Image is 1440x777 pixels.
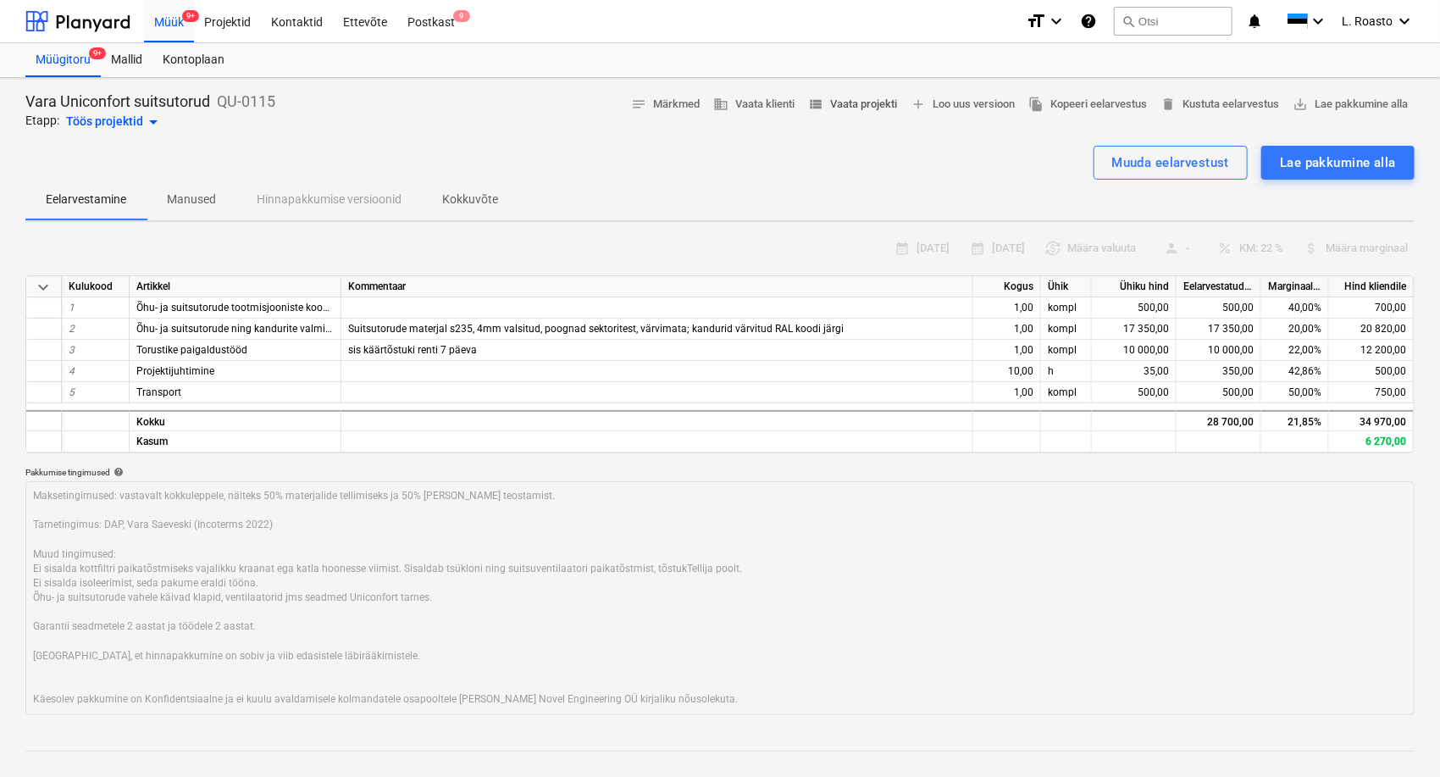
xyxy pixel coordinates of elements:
span: help [110,467,124,477]
div: Müügitoru [25,43,101,77]
span: 3 [69,344,75,356]
div: 1,00 [973,319,1041,340]
div: Artikkel [130,276,341,297]
div: 20,00% [1261,319,1329,340]
p: QU-0115 [217,92,275,112]
p: Vara Uniconfort suitsutorud [25,92,210,112]
div: 42,86% [1261,361,1329,382]
div: Eelarvestatud maksumus [1177,276,1261,297]
span: notes [631,97,646,112]
span: delete [1160,97,1176,112]
span: Märkmed [631,95,700,114]
span: Õhu- ja suitsutorude ning kandurite valmistamine [136,323,363,335]
div: kompl [1041,382,1092,403]
div: 500,00 [1177,382,1261,403]
div: 28 700,00 [1177,410,1261,431]
div: 1,00 [973,382,1041,403]
a: Mallid [101,43,152,77]
p: Kokkuvõte [442,191,498,208]
div: 500,00 [1329,361,1414,382]
i: keyboard_arrow_down [1308,11,1328,31]
span: arrow_drop_down [143,112,163,132]
div: h [1041,361,1092,382]
i: format_size [1026,11,1046,31]
div: Muuda eelarvestust [1112,152,1230,174]
span: 9 [453,10,470,22]
div: 750,00 [1329,382,1414,403]
div: Hind kliendile [1329,276,1414,297]
div: kompl [1041,319,1092,340]
div: 1,00 [973,340,1041,361]
div: 22,00% [1261,340,1329,361]
span: Projektijuhtimine [136,365,214,377]
div: 350,00 [1177,361,1261,382]
div: 10 000,00 [1092,340,1177,361]
div: 1,00 [973,297,1041,319]
i: Abikeskus [1080,11,1097,31]
div: 500,00 [1177,297,1261,319]
span: add [911,97,926,112]
span: Kopeeri eelarvestus [1028,95,1147,114]
i: keyboard_arrow_down [1046,11,1066,31]
span: business [713,97,728,112]
span: file_copy [1028,97,1044,112]
div: Töös projektid [66,112,163,132]
button: Lae pakkumine alla [1286,92,1415,118]
div: kompl [1041,297,1092,319]
a: Kontoplaan [152,43,235,77]
a: Müügitoru9+ [25,43,101,77]
div: 50,00% [1261,382,1329,403]
p: Manused [167,191,216,208]
div: Kommentaar [341,276,973,297]
div: Kulukood [62,276,130,297]
span: view_list [808,97,823,112]
div: 21,85% [1261,410,1329,431]
i: notifications [1246,11,1263,31]
span: save_alt [1293,97,1308,112]
button: Kopeeri eelarvestus [1022,92,1154,118]
button: Vaata projekti [801,92,904,118]
div: Kasum [130,431,341,452]
span: 2 [69,323,75,335]
span: 5 [69,386,75,398]
div: 500,00 [1092,382,1177,403]
div: Kokku [130,410,341,431]
span: 4 [69,365,75,377]
button: Vaata klienti [706,92,801,118]
span: Õhu- ja suitsutorude tootmisjooniste koostamine [136,302,360,314]
button: Otsi [1114,7,1232,36]
span: Transport [136,386,181,398]
button: Märkmed [624,92,706,118]
button: Lae pakkumine alla [1261,146,1415,180]
div: Kogus [973,276,1041,297]
p: Etapp: [25,112,59,132]
div: Ühik [1041,276,1092,297]
div: 17 350,00 [1177,319,1261,340]
div: 20 820,00 [1329,319,1414,340]
button: Loo uus versioon [904,92,1022,118]
div: 6 270,00 [1329,431,1414,452]
div: 35,00 [1092,361,1177,382]
i: keyboard_arrow_down [1394,11,1415,31]
div: 40,00% [1261,297,1329,319]
span: Vaata projekti [808,95,897,114]
div: 10 000,00 [1177,340,1261,361]
span: 9+ [182,10,199,22]
span: sis käärtõstuki renti 7 päeva [348,344,477,356]
div: 17 350,00 [1092,319,1177,340]
div: Pakkumise tingimused [25,467,1415,478]
div: Marginaal, % [1261,276,1329,297]
div: 10,00 [973,361,1041,382]
textarea: Maksetingimused: vastavalt kokkuleppele, näiteks 50% materjalide tellimiseks ja 50% [PERSON_NAME]... [25,481,1415,715]
div: 500,00 [1092,297,1177,319]
div: 700,00 [1329,297,1414,319]
button: Muuda eelarvestust [1094,146,1249,180]
span: 9+ [89,47,106,59]
p: Eelarvestamine [46,191,126,208]
div: Ühiku hind [1092,276,1177,297]
span: Suitsutorude materjal s235, 4mm valsitud, poognad sektoritest, värvimata; kandurid värvitud RAL k... [348,323,844,335]
span: Vaata klienti [713,95,795,114]
span: L. Roasto [1342,14,1393,28]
